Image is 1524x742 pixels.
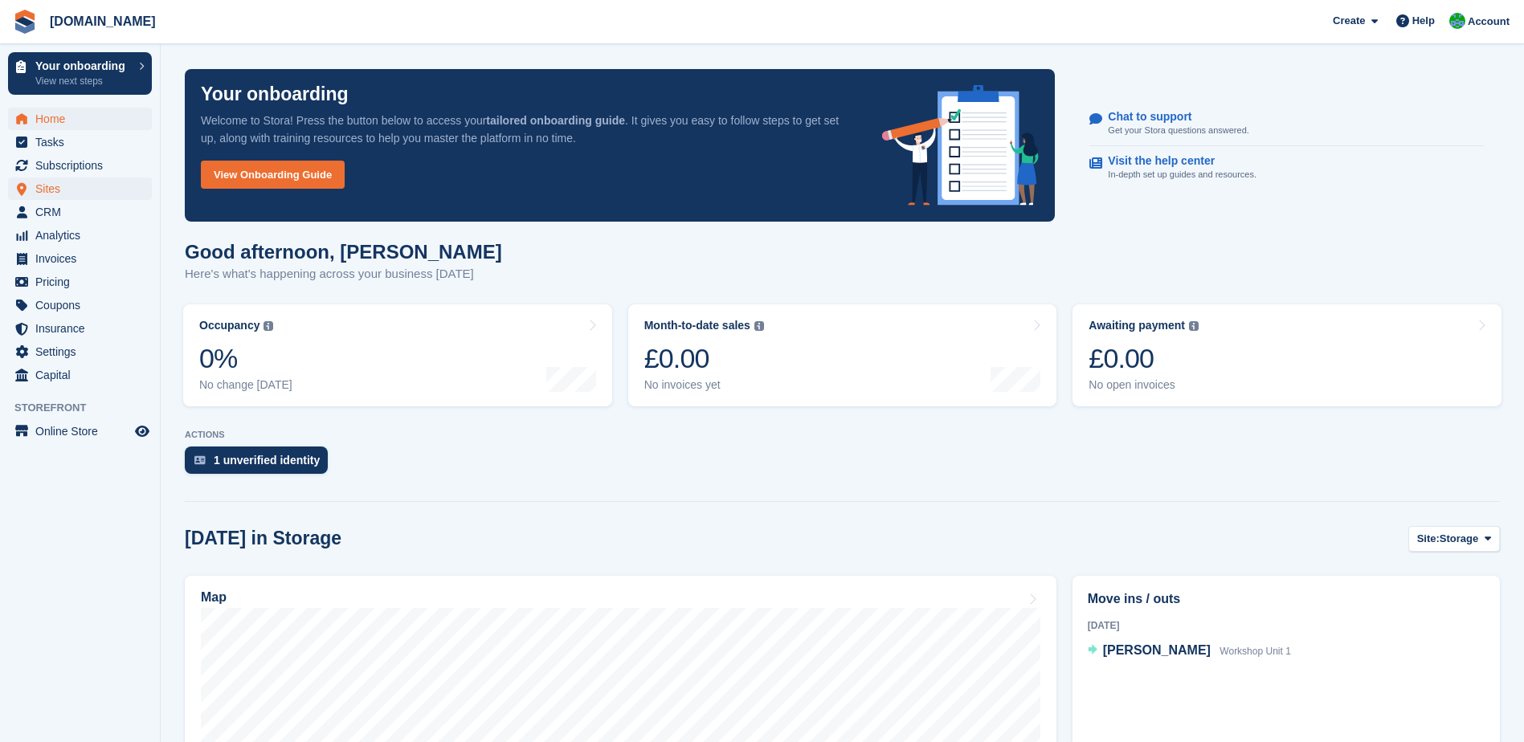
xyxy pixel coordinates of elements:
[1089,378,1199,392] div: No open invoices
[8,131,152,153] a: menu
[201,112,856,147] p: Welcome to Stora! Press the button below to access your . It gives you easy to follow steps to ge...
[882,85,1040,206] img: onboarding-info-6c161a55d2c0e0a8cae90662b2fe09162a5109e8cc188191df67fb4f79e88e88.svg
[1189,321,1199,331] img: icon-info-grey-7440780725fd019a000dd9b08b2336e03edf1995a4989e88bcd33f0948082b44.svg
[185,241,502,263] h1: Good afternoon, [PERSON_NAME]
[1417,531,1440,547] span: Site:
[8,108,152,130] a: menu
[8,340,152,363] a: menu
[1088,641,1291,662] a: [PERSON_NAME] Workshop Unit 1
[185,430,1500,440] p: ACTIONS
[1108,124,1248,137] p: Get your Stora questions answered.
[183,304,612,406] a: Occupancy 0% No change [DATE]
[1089,342,1199,375] div: £0.00
[8,177,152,200] a: menu
[644,378,764,392] div: No invoices yet
[8,224,152,247] a: menu
[35,247,132,270] span: Invoices
[8,294,152,316] a: menu
[1449,13,1465,29] img: Mark Bignell
[628,304,1057,406] a: Month-to-date sales £0.00 No invoices yet
[35,317,132,340] span: Insurance
[264,321,273,331] img: icon-info-grey-7440780725fd019a000dd9b08b2336e03edf1995a4989e88bcd33f0948082b44.svg
[8,52,152,95] a: Your onboarding View next steps
[1440,531,1478,547] span: Storage
[1089,319,1185,332] div: Awaiting payment
[644,342,764,375] div: £0.00
[35,420,132,442] span: Online Store
[43,8,162,35] a: [DOMAIN_NAME]
[14,400,160,416] span: Storefront
[35,131,132,153] span: Tasks
[35,340,132,363] span: Settings
[1108,110,1236,124] p: Chat to support
[1408,526,1500,552] button: Site: Storage
[1089,102,1485,146] a: Chat to support Get your Stora questions answered.
[35,74,131,88] p: View next steps
[133,422,152,441] a: Preview store
[194,455,206,465] img: verify_identity-adf6edd0f0f0b5bbfe63781bf79b02c33cf7c696d77639b501bdc392416b5a36.svg
[1220,646,1290,657] span: Workshop Unit 1
[8,271,152,293] a: menu
[1412,13,1435,29] span: Help
[35,108,132,130] span: Home
[1089,146,1485,190] a: Visit the help center In-depth set up guides and resources.
[8,420,152,442] a: menu
[201,85,349,104] p: Your onboarding
[35,60,131,71] p: Your onboarding
[1108,168,1256,181] p: In-depth set up guides and resources.
[1088,618,1485,633] div: [DATE]
[35,154,132,177] span: Subscriptions
[1103,643,1211,657] span: [PERSON_NAME]
[13,10,37,34] img: stora-icon-8386f47178a22dfd0bd8f6a31ec36ba5ce8667c1dd55bd0f319d3a0aa187defe.svg
[8,364,152,386] a: menu
[1108,154,1244,168] p: Visit the help center
[644,319,750,332] div: Month-to-date sales
[214,454,320,467] div: 1 unverified identity
[201,161,345,189] a: View Onboarding Guide
[185,446,336,482] a: 1 unverified identity
[486,114,625,127] strong: tailored onboarding guide
[185,528,341,549] h2: [DATE] in Storage
[185,265,502,283] p: Here's what's happening across your business [DATE]
[1468,14,1510,30] span: Account
[8,154,152,177] a: menu
[35,271,132,293] span: Pricing
[201,590,227,605] h2: Map
[35,294,132,316] span: Coupons
[1333,13,1365,29] span: Create
[35,364,132,386] span: Capital
[199,342,292,375] div: 0%
[199,319,259,332] div: Occupancy
[754,321,764,331] img: icon-info-grey-7440780725fd019a000dd9b08b2336e03edf1995a4989e88bcd33f0948082b44.svg
[199,378,292,392] div: No change [DATE]
[1088,589,1485,609] h2: Move ins / outs
[35,201,132,223] span: CRM
[35,224,132,247] span: Analytics
[8,247,152,270] a: menu
[1073,304,1502,406] a: Awaiting payment £0.00 No open invoices
[35,177,132,200] span: Sites
[8,317,152,340] a: menu
[8,201,152,223] a: menu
